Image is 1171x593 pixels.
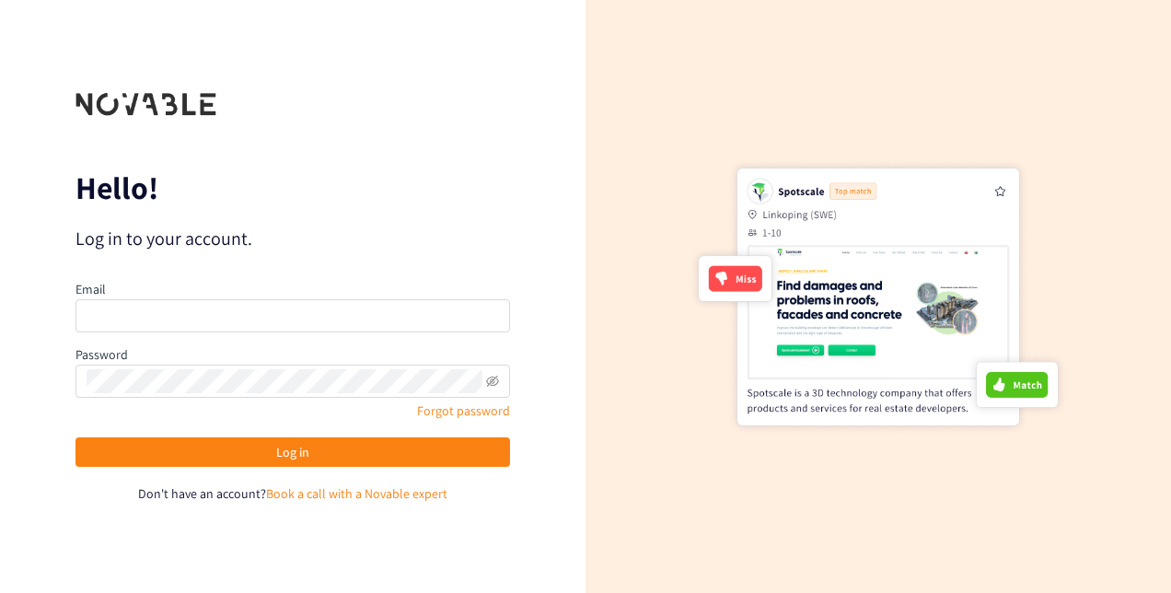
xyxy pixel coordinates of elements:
[138,485,266,502] span: Don't have an account?
[75,173,510,203] p: Hello!
[75,437,510,467] button: Log in
[75,226,510,251] p: Log in to your account.
[276,442,309,462] span: Log in
[417,402,510,419] a: Forgot password
[266,485,447,502] a: Book a call with a Novable expert
[486,375,499,388] span: eye-invisible
[75,281,106,297] label: Email
[75,346,128,363] label: Password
